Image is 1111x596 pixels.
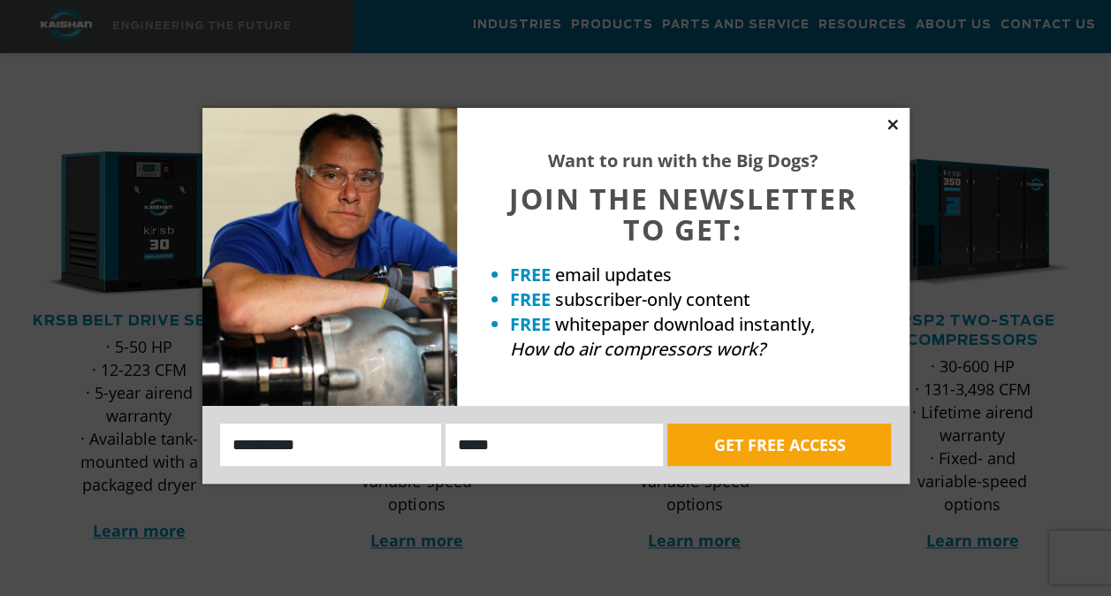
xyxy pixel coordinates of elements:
input: Name: [220,424,442,466]
strong: Want to run with the Big Dogs? [548,149,818,172]
span: whitepaper download instantly, [555,312,815,336]
span: subscriber-only content [555,287,750,311]
strong: FREE [510,287,551,311]
span: email updates [555,263,672,287]
button: GET FREE ACCESS [667,424,891,466]
em: How do air compressors work? [510,337,765,361]
strong: FREE [510,263,551,287]
span: JOIN THE NEWSLETTER TO GET: [509,180,857,248]
input: Email [445,424,663,466]
strong: FREE [510,312,551,336]
button: Close [885,117,901,133]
